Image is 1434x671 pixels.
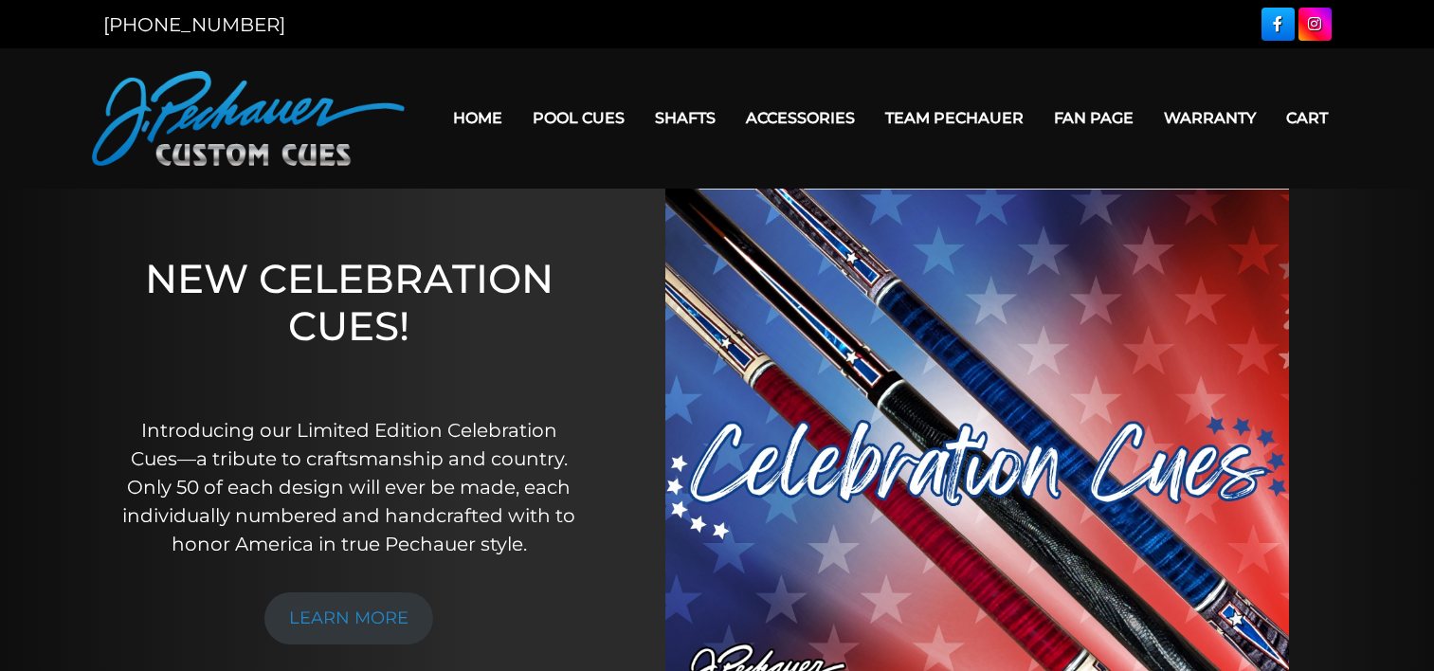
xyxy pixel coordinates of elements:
a: Cart [1271,94,1343,142]
p: Introducing our Limited Edition Celebration Cues—a tribute to craftsmanship and country. Only 50 ... [117,416,581,558]
a: Fan Page [1039,94,1149,142]
a: Shafts [640,94,731,142]
a: Pool Cues [517,94,640,142]
a: LEARN MORE [264,592,433,644]
h1: NEW CELEBRATION CUES! [117,255,581,390]
img: Pechauer Custom Cues [92,71,405,166]
a: Accessories [731,94,870,142]
a: Team Pechauer [870,94,1039,142]
a: [PHONE_NUMBER] [103,13,285,36]
a: Warranty [1149,94,1271,142]
a: Home [438,94,517,142]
